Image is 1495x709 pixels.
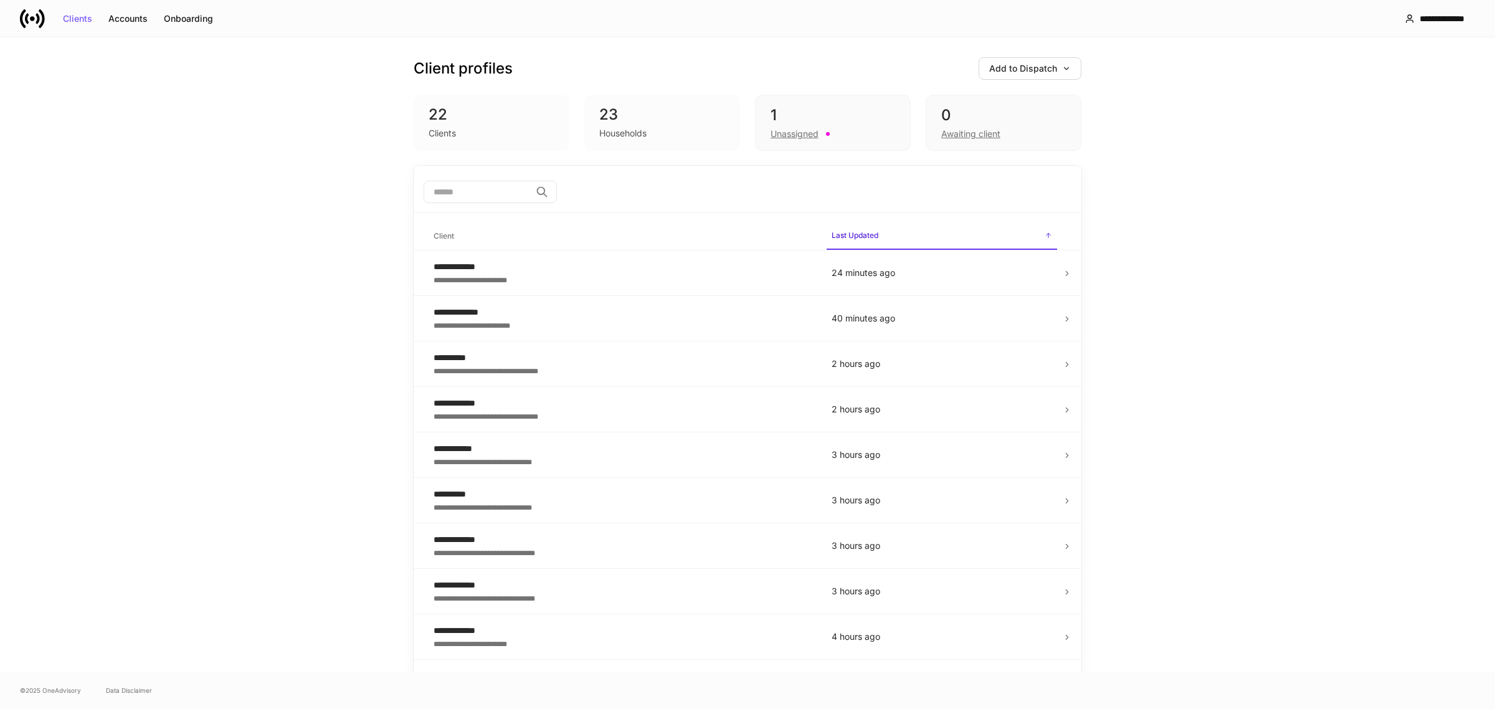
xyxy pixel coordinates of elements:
button: Accounts [100,9,156,29]
p: 3 hours ago [832,449,1052,461]
p: 2 hours ago [832,358,1052,370]
h6: Client [434,230,454,242]
button: Clients [55,9,100,29]
p: 24 minutes ago [832,267,1052,279]
button: Onboarding [156,9,221,29]
div: Awaiting client [941,128,1000,140]
div: Onboarding [164,14,213,23]
p: 2 hours ago [832,403,1052,416]
p: 3 hours ago [832,494,1052,507]
div: Add to Dispatch [989,64,1071,73]
p: 40 minutes ago [832,312,1052,325]
div: 23 [599,105,725,125]
p: 3 hours ago [832,540,1052,552]
span: Client [429,224,817,249]
div: Accounts [108,14,148,23]
p: 3 hours ago [832,585,1052,597]
span: © 2025 OneAdvisory [20,685,81,695]
button: Add to Dispatch [979,57,1081,80]
a: Data Disclaimer [106,685,152,695]
div: 1 [771,105,895,125]
div: 0 [941,105,1066,125]
span: Last Updated [827,223,1057,250]
h6: Last Updated [832,229,878,241]
div: Clients [429,127,456,140]
div: Unassigned [771,128,819,140]
div: 1Unassigned [755,95,911,151]
div: 0Awaiting client [926,95,1081,151]
div: 22 [429,105,554,125]
p: 4 hours ago [832,630,1052,643]
h3: Client profiles [414,59,513,79]
div: Households [599,127,647,140]
div: Clients [63,14,92,23]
